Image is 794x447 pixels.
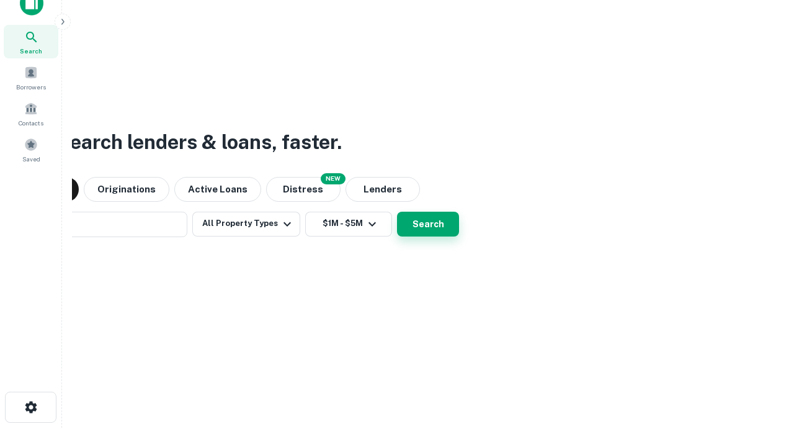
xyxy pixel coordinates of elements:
[266,177,341,202] button: Search distressed loans with lien and other non-mortgage details.
[16,82,46,92] span: Borrowers
[397,212,459,237] button: Search
[22,154,40,164] span: Saved
[4,61,58,94] a: Borrowers
[174,177,261,202] button: Active Loans
[19,118,43,128] span: Contacts
[732,308,794,368] iframe: Chat Widget
[305,212,392,237] button: $1M - $5M
[192,212,300,237] button: All Property Types
[321,173,346,184] div: NEW
[4,25,58,58] a: Search
[346,177,420,202] button: Lenders
[4,133,58,166] a: Saved
[56,127,342,157] h3: Search lenders & loans, faster.
[84,177,169,202] button: Originations
[20,46,42,56] span: Search
[4,97,58,130] a: Contacts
